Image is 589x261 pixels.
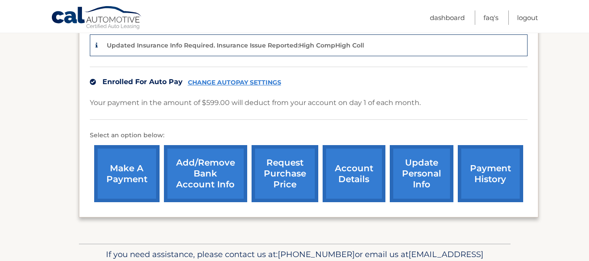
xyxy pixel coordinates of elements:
[90,79,96,85] img: check.svg
[458,145,523,202] a: payment history
[94,145,160,202] a: make a payment
[90,97,421,109] p: Your payment in the amount of $599.00 will deduct from your account on day 1 of each month.
[323,145,385,202] a: account details
[164,145,247,202] a: Add/Remove bank account info
[430,10,465,25] a: Dashboard
[517,10,538,25] a: Logout
[390,145,453,202] a: update personal info
[188,79,281,86] a: CHANGE AUTOPAY SETTINGS
[102,78,183,86] span: Enrolled For Auto Pay
[278,249,355,259] span: [PHONE_NUMBER]
[90,130,528,141] p: Select an option below:
[51,6,143,31] a: Cal Automotive
[252,145,318,202] a: request purchase price
[107,41,364,49] p: Updated Insurance Info Required. Insurance Issue Reported:High CompHigh Coll
[483,10,498,25] a: FAQ's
